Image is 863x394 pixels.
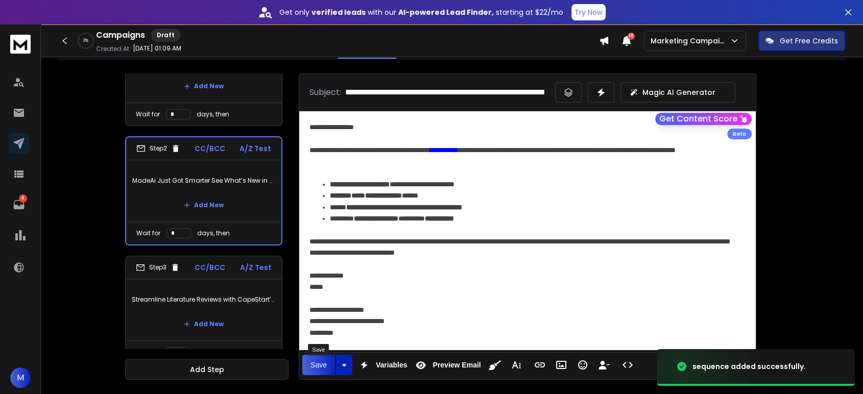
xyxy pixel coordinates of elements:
[10,35,31,54] img: logo
[594,355,614,375] button: Insert Unsubscribe Link
[96,45,131,53] p: Created At:
[176,314,232,334] button: Add New
[727,129,752,139] div: Beta
[125,256,282,364] li: Step3CC/BCCA/Z TestStreamline Literature Reviews with CapeStart’s GenAI-Powered PlatformAdd NewWa...
[136,348,160,356] p: Wait for
[311,7,366,17] strong: verified leads
[642,87,715,97] p: Magic AI Generator
[195,143,225,154] p: CC/BCC
[651,36,730,46] p: Marketing Campaign
[10,367,31,388] button: M
[83,38,88,44] p: 0 %
[240,262,272,273] p: A/Z Test
[9,194,29,215] a: 4
[125,136,282,245] li: Step2CC/BCCA/Z TestMadeAi Just Got Smarter See What’s New in Our Latest SaaS ReleaseAdd NewWait f...
[279,7,563,17] p: Get only with our starting at $22/mo
[618,355,637,375] button: Code View
[780,36,838,46] p: Get Free Credits
[574,7,603,17] p: Try Now
[552,355,571,375] button: Insert Image (Ctrl+P)
[136,263,180,272] div: Step 3
[125,359,289,380] button: Add Step
[151,29,180,42] div: Draft
[571,4,606,20] button: Try Now
[398,7,494,17] strong: AI-powered Lead Finder,
[302,355,335,375] button: Save
[655,113,752,125] button: Get Content Score
[197,110,229,118] p: days, then
[411,355,483,375] button: Preview Email
[309,86,341,98] p: Subject:
[530,355,549,375] button: Insert Link (Ctrl+K)
[136,144,180,153] div: Step 2
[197,229,230,237] p: days, then
[132,285,276,314] p: Streamline Literature Reviews with CapeStart’s GenAI-Powered Platform
[136,229,160,237] p: Wait for
[136,110,160,118] p: Wait for
[620,82,735,103] button: Magic AI Generator
[308,344,329,355] div: Save
[239,143,271,154] p: A/Z Test
[176,76,232,96] button: Add New
[430,361,483,370] span: Preview Email
[96,29,145,41] h1: Campaigns
[758,31,845,51] button: Get Free Credits
[132,166,275,195] p: MadeAi Just Got Smarter See What’s New in Our Latest SaaS Release
[573,355,592,375] button: Emoticons
[692,361,806,372] div: sequence added successfully.
[133,44,181,53] p: [DATE] 01:09 AM
[195,262,225,273] p: CC/BCC
[628,33,635,40] span: 10
[354,355,410,375] button: Variables
[485,355,505,375] button: Clean HTML
[374,361,410,370] span: Variables
[507,355,526,375] button: More Text
[197,348,229,356] p: days, then
[176,195,232,215] button: Add New
[19,194,27,203] p: 4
